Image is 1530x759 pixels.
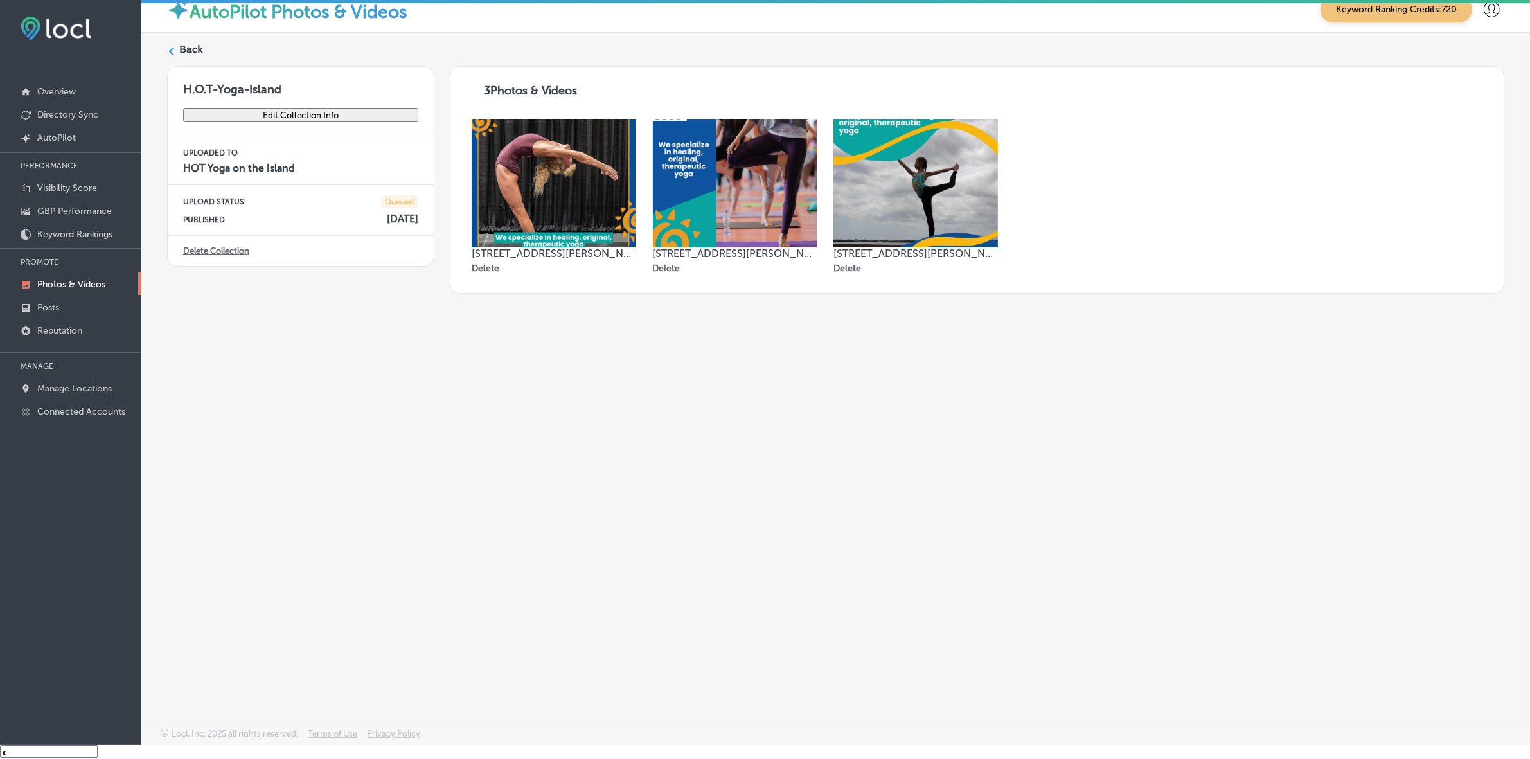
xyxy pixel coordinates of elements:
p: GBP Performance [37,206,112,217]
p: Posts [37,302,59,313]
label: Back [179,42,203,57]
a: Privacy Policy [367,729,420,745]
p: Photos & Videos [37,279,105,290]
p: Delete [653,263,680,274]
img: Collection thumbnail [653,119,817,247]
span: Queued [380,195,418,208]
img: fda3e92497d09a02dc62c9cd864e3231.png [21,17,91,40]
img: Collection thumbnail [833,119,998,247]
p: [STREET_ADDRESS][PERSON_NAME] [472,247,636,260]
p: UPLOADED TO [183,148,418,157]
p: [STREET_ADDRESS][PERSON_NAME] [653,247,817,260]
p: AutoPilot [37,132,76,143]
h3: H.O.T-Yoga-Island [168,67,434,96]
p: PUBLISHED [183,215,225,224]
p: UPLOAD STATUS [183,197,244,206]
p: Reputation [37,325,82,336]
label: AutoPilot Photos & Videos [190,1,407,22]
p: Delete [833,263,861,274]
p: Manage Locations [37,383,112,394]
p: Keyword Rankings [37,229,112,240]
a: Delete Collection [183,246,249,256]
p: Visibility Score [37,183,97,193]
h4: [DATE] [387,213,418,225]
p: Locl, Inc. 2025 all rights reserved. [172,729,298,738]
p: Delete [472,263,499,274]
button: Edit Collection Info [183,108,418,122]
span: 3 Photos & Videos [484,84,577,98]
p: [STREET_ADDRESS][PERSON_NAME] [833,247,998,260]
p: Overview [37,86,76,97]
img: Collection thumbnail [472,119,636,247]
a: Terms of Use [308,729,357,745]
h4: HOT Yoga on the Island [183,162,418,174]
p: Connected Accounts [37,406,125,417]
p: Directory Sync [37,109,98,120]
